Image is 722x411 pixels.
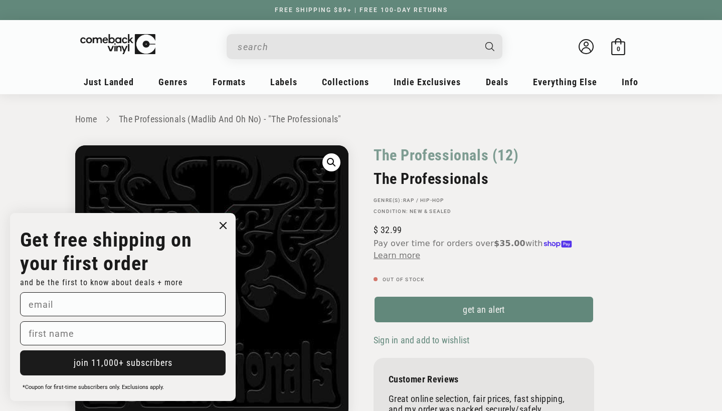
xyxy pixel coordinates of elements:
[23,384,164,390] span: *Coupon for first-time subscribers only. Exclusions apply.
[119,114,341,124] a: The Professionals (Madlib And Oh No) - "The Professionals"
[374,209,594,215] p: Condition: New & Sealed
[403,197,444,203] a: Rap / Hip-Hop
[477,34,504,59] button: Search
[20,278,183,287] span: and be the first to know about deals + more
[227,34,502,59] div: Search
[374,296,594,323] a: get an alert
[265,7,458,14] a: FREE SHIPPING $89+ | FREE 100-DAY RETURNS
[617,45,620,53] span: 0
[374,225,402,235] span: 32.99
[216,218,231,233] button: Close dialog
[374,170,594,187] h2: The Professionals
[20,350,226,375] button: join 11,000+ subscribers
[322,77,369,87] span: Collections
[486,77,508,87] span: Deals
[20,321,226,345] input: first name
[75,112,647,127] nav: breadcrumbs
[394,77,461,87] span: Indie Exclusives
[622,77,638,87] span: Info
[374,334,472,346] button: Sign in and add to wishlist
[374,145,518,165] a: The Professionals (12)
[238,37,475,57] input: When autocomplete results are available use up and down arrows to review and enter to select
[374,225,378,235] span: $
[270,77,297,87] span: Labels
[75,114,97,124] a: Home
[374,335,469,345] span: Sign in and add to wishlist
[84,77,134,87] span: Just Landed
[20,228,192,275] strong: Get free shipping on your first order
[20,292,226,316] input: email
[389,374,579,384] p: Customer Reviews
[374,197,594,203] p: GENRE(S):
[533,77,597,87] span: Everything Else
[213,77,246,87] span: Formats
[374,277,594,283] p: Out of stock
[158,77,188,87] span: Genres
